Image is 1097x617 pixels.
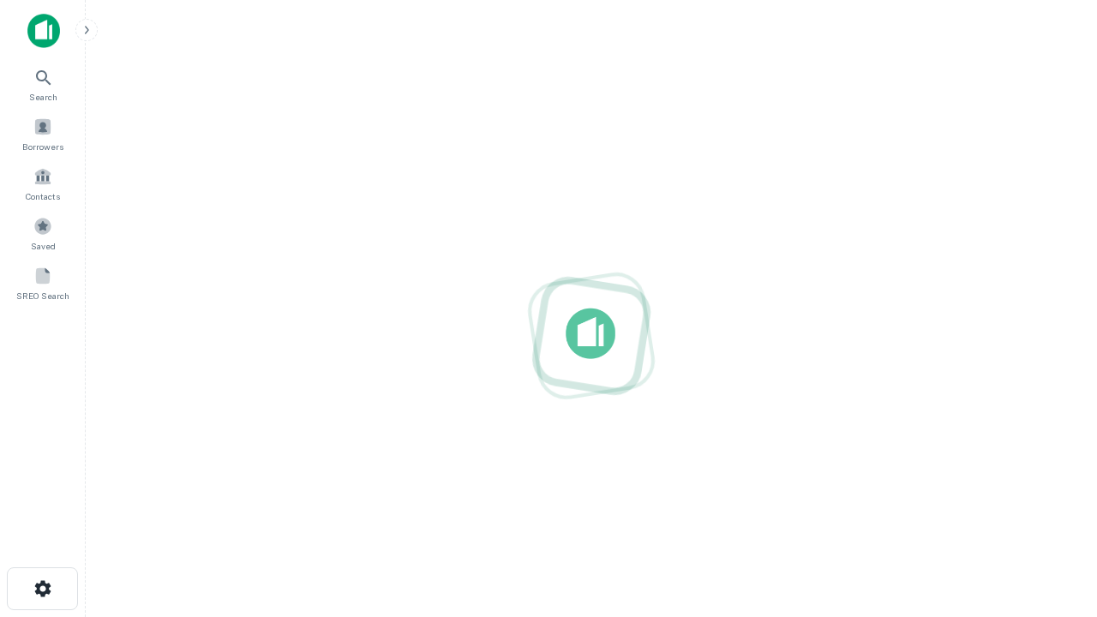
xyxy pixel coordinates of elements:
span: Search [29,90,57,104]
a: Borrowers [5,111,81,157]
img: capitalize-icon.png [27,14,60,48]
span: Contacts [26,189,60,203]
span: Borrowers [22,140,63,153]
a: Saved [5,210,81,256]
a: Search [5,61,81,107]
iframe: Chat Widget [1011,480,1097,562]
span: Saved [31,239,56,253]
a: SREO Search [5,260,81,306]
span: SREO Search [16,289,69,303]
a: Contacts [5,160,81,207]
